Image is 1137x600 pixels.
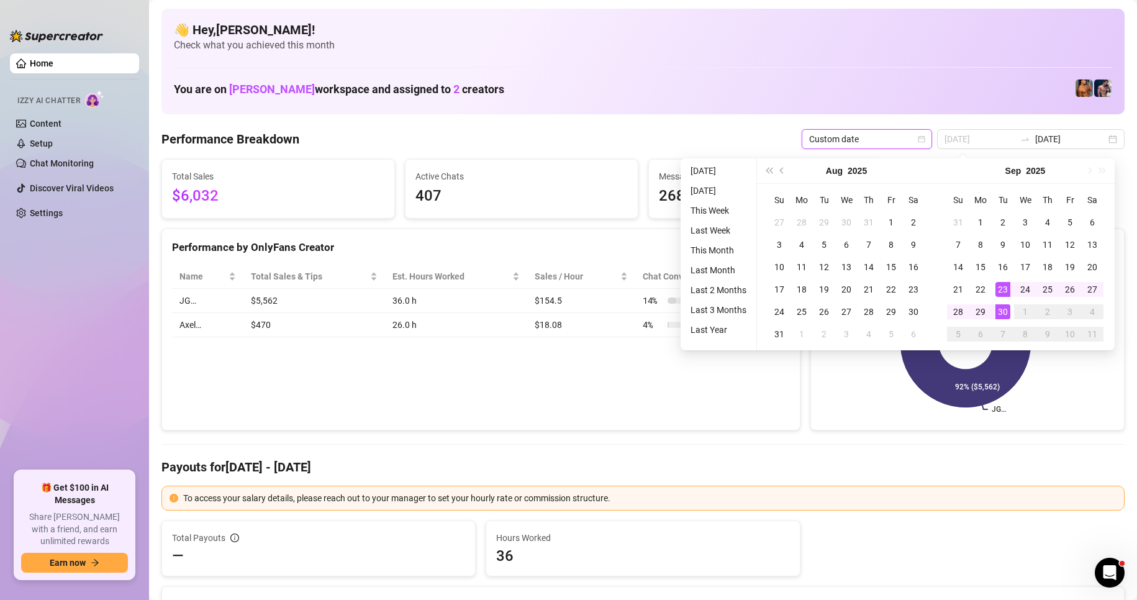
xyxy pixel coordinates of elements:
[496,531,789,545] span: Hours Worked
[686,263,751,278] li: Last Month
[951,282,966,297] div: 21
[794,304,809,319] div: 25
[230,534,239,542] span: info-circle
[947,301,969,323] td: 2025-09-28
[861,215,876,230] div: 31
[415,184,628,208] span: 407
[686,203,751,218] li: This Week
[172,313,243,337] td: Axel…
[172,289,243,313] td: JG…
[995,304,1010,319] div: 30
[906,327,921,342] div: 6
[826,158,843,183] button: Choose a month
[772,327,787,342] div: 31
[643,270,772,283] span: Chat Conversion
[884,215,899,230] div: 1
[817,215,831,230] div: 29
[858,323,880,345] td: 2025-09-04
[1059,278,1081,301] td: 2025-09-26
[1085,215,1100,230] div: 6
[817,327,831,342] div: 2
[643,294,663,307] span: 14 %
[858,256,880,278] td: 2025-08-14
[772,282,787,297] div: 17
[686,283,751,298] li: Last 2 Months
[880,211,902,234] td: 2025-08-01
[813,278,835,301] td: 2025-08-19
[385,289,528,313] td: 36.0 h
[995,260,1010,275] div: 16
[768,256,790,278] td: 2025-08-10
[992,323,1014,345] td: 2025-10-07
[817,237,831,252] div: 5
[1018,237,1033,252] div: 10
[969,301,992,323] td: 2025-09-29
[172,170,384,183] span: Total Sales
[1036,323,1059,345] td: 2025-10-09
[183,491,1117,505] div: To access your salary details, please reach out to your manager to set your hourly rate or commis...
[1085,260,1100,275] div: 20
[794,215,809,230] div: 28
[902,189,925,211] th: Sa
[1081,189,1103,211] th: Sa
[794,282,809,297] div: 18
[992,301,1014,323] td: 2025-09-30
[172,239,790,256] div: Performance by OnlyFans Creator
[30,208,63,218] a: Settings
[1081,301,1103,323] td: 2025-10-04
[1062,215,1077,230] div: 5
[835,189,858,211] th: We
[1094,80,1112,97] img: Axel
[30,183,114,193] a: Discover Viral Videos
[884,260,899,275] div: 15
[1040,282,1055,297] div: 25
[1018,282,1033,297] div: 24
[385,313,528,337] td: 26.0 h
[835,256,858,278] td: 2025-08-13
[1085,237,1100,252] div: 13
[973,282,988,297] div: 22
[392,270,510,283] div: Est. Hours Worked
[21,482,128,506] span: 🎁 Get $100 in AI Messages
[813,301,835,323] td: 2025-08-26
[992,405,1006,414] text: JG…
[172,184,384,208] span: $6,032
[762,158,776,183] button: Last year (Control + left)
[243,289,385,313] td: $5,562
[179,270,226,283] span: Name
[973,327,988,342] div: 6
[969,211,992,234] td: 2025-09-01
[772,260,787,275] div: 10
[951,327,966,342] div: 5
[91,558,99,567] span: arrow-right
[1035,132,1106,146] input: End date
[496,546,789,566] span: 36
[992,211,1014,234] td: 2025-09-02
[174,39,1112,52] span: Check what you achieved this month
[1059,256,1081,278] td: 2025-09-19
[995,215,1010,230] div: 2
[951,260,966,275] div: 14
[1081,234,1103,256] td: 2025-09-13
[1014,278,1036,301] td: 2025-09-24
[880,234,902,256] td: 2025-08-08
[861,327,876,342] div: 4
[161,458,1125,476] h4: Payouts for [DATE] - [DATE]
[992,234,1014,256] td: 2025-09-09
[969,189,992,211] th: Mo
[790,211,813,234] td: 2025-07-28
[902,323,925,345] td: 2025-09-06
[906,260,921,275] div: 16
[951,215,966,230] div: 31
[884,282,899,297] div: 22
[174,83,504,96] h1: You are on workspace and assigned to creators
[1081,256,1103,278] td: 2025-09-20
[30,58,53,68] a: Home
[973,304,988,319] div: 29
[1018,215,1033,230] div: 3
[839,237,854,252] div: 6
[906,237,921,252] div: 9
[1059,211,1081,234] td: 2025-09-05
[817,260,831,275] div: 12
[1014,323,1036,345] td: 2025-10-08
